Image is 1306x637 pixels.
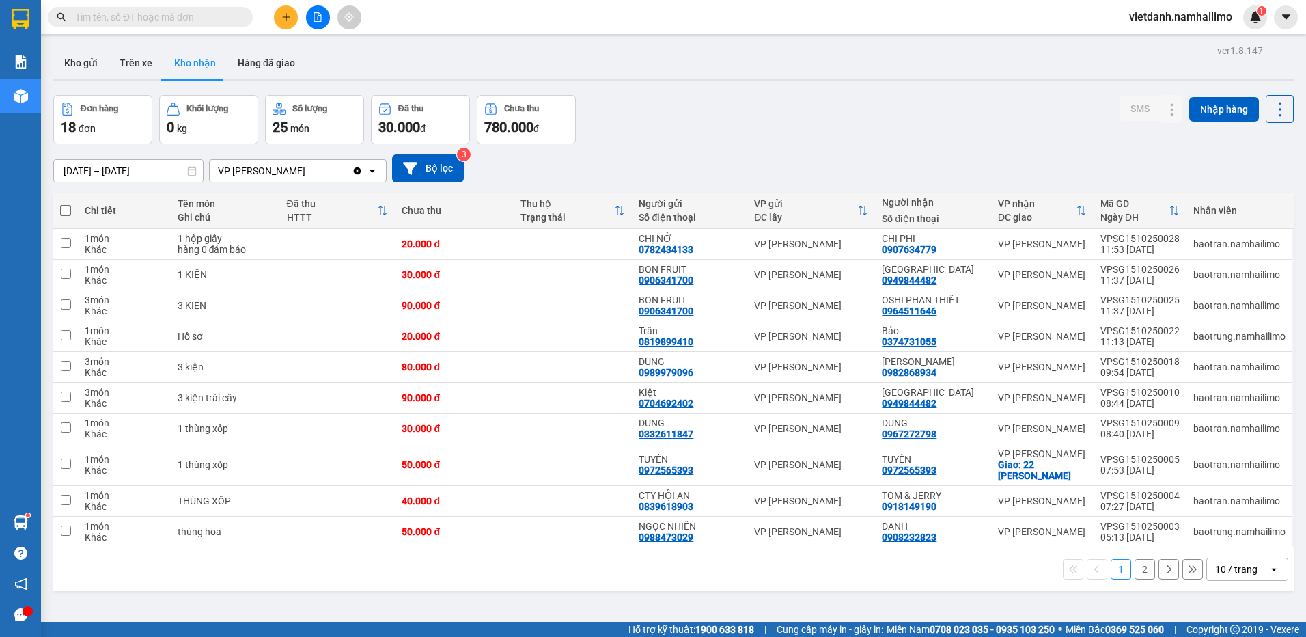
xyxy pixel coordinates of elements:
[777,622,883,637] span: Cung cấp máy in - giấy in:
[998,526,1087,537] div: VP [PERSON_NAME]
[998,392,1087,403] div: VP [PERSON_NAME]
[227,46,306,79] button: Hàng đã giao
[402,269,506,280] div: 30.000 đ
[639,418,740,429] div: DUNG
[85,205,163,216] div: Chi tiết
[85,367,163,378] div: Khác
[1100,501,1180,512] div: 07:27 [DATE]
[639,233,740,244] div: CHỊ NỞ
[85,295,163,306] div: 3 món
[639,264,740,275] div: BON FRUIT
[163,46,227,79] button: Kho nhận
[420,123,426,134] span: đ
[639,454,740,465] div: TUYỀN
[402,331,506,342] div: 20.000 đ
[81,104,118,113] div: Đơn hàng
[639,212,740,223] div: Số điện thoại
[57,12,66,22] span: search
[218,164,305,178] div: VP [PERSON_NAME]
[1100,398,1180,409] div: 08:44 [DATE]
[1259,6,1264,16] span: 1
[85,325,163,336] div: 1 món
[378,119,420,135] span: 30.000
[882,356,984,367] div: ngọc bích
[85,501,163,512] div: Khác
[639,429,693,439] div: 0332611847
[1100,532,1180,543] div: 05:13 [DATE]
[1135,559,1155,580] button: 2
[85,336,163,347] div: Khác
[392,154,464,182] button: Bộ lọc
[930,624,1055,635] strong: 0708 023 035 - 0935 103 250
[484,119,533,135] span: 780.000
[402,205,506,216] div: Chưa thu
[764,622,766,637] span: |
[1100,454,1180,465] div: VPSG1510250005
[882,490,984,501] div: TOM & JERRY
[882,295,984,306] div: OSHI PHAN THIẾT
[85,356,163,367] div: 3 món
[14,515,28,530] img: warehouse-icon
[882,233,984,244] div: CHỊ PHI
[85,429,163,439] div: Khác
[882,398,936,409] div: 0949844482
[520,212,614,223] div: Trạng thái
[639,356,740,367] div: DUNG
[882,306,936,316] div: 0964511646
[754,496,868,506] div: VP [PERSON_NAME]
[882,264,984,275] div: THÁI HÒA
[402,423,506,434] div: 30.000 đ
[998,448,1087,459] div: VP [PERSON_NAME]
[1193,331,1286,342] div: baotrung.namhailimo
[1100,465,1180,476] div: 07:53 [DATE]
[747,193,875,229] th: Toggle SortBy
[265,95,364,144] button: Số lượng25món
[1189,97,1259,122] button: Nhập hàng
[178,244,273,255] div: hàng 0 đảm bảo
[998,459,1087,481] div: Giao: 22 Nguyên Hồng
[1100,233,1180,244] div: VPSG1510250028
[1100,264,1180,275] div: VPSG1510250026
[1100,212,1169,223] div: Ngày ĐH
[1230,625,1240,634] span: copyright
[639,275,693,286] div: 0906341700
[998,198,1076,209] div: VP nhận
[1193,362,1286,372] div: baotran.namhailimo
[178,300,273,311] div: 3 KIEN
[14,608,27,621] span: message
[1100,490,1180,501] div: VPSG1510250004
[167,119,174,135] span: 0
[882,501,936,512] div: 0918149190
[12,9,29,29] img: logo-vxr
[26,513,30,517] sup: 1
[639,398,693,409] div: 0704692402
[402,300,506,311] div: 90.000 đ
[1094,193,1186,229] th: Toggle SortBy
[1111,559,1131,580] button: 1
[998,269,1087,280] div: VP [PERSON_NAME]
[1193,423,1286,434] div: baotran.namhailimo
[882,275,936,286] div: 0949844482
[85,275,163,286] div: Khác
[177,123,187,134] span: kg
[85,454,163,465] div: 1 món
[457,148,471,161] sup: 3
[754,198,857,209] div: VP gửi
[1100,325,1180,336] div: VPSG1510250022
[1193,526,1286,537] div: baotrung.namhailimo
[178,269,273,280] div: 1 KIỆN
[754,212,857,223] div: ĐC lấy
[520,198,614,209] div: Thu hộ
[109,46,163,79] button: Trên xe
[754,459,868,470] div: VP [PERSON_NAME]
[998,239,1087,249] div: VP [PERSON_NAME]
[1100,295,1180,306] div: VPSG1510250025
[882,336,936,347] div: 0374731055
[178,233,273,244] div: 1 hộp giấy
[54,160,203,182] input: Select a date range.
[371,95,470,144] button: Đã thu30.000đ
[352,165,363,176] svg: Clear value
[313,12,322,22] span: file-add
[402,239,506,249] div: 20.000 đ
[178,392,273,403] div: 3 kiện trái cây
